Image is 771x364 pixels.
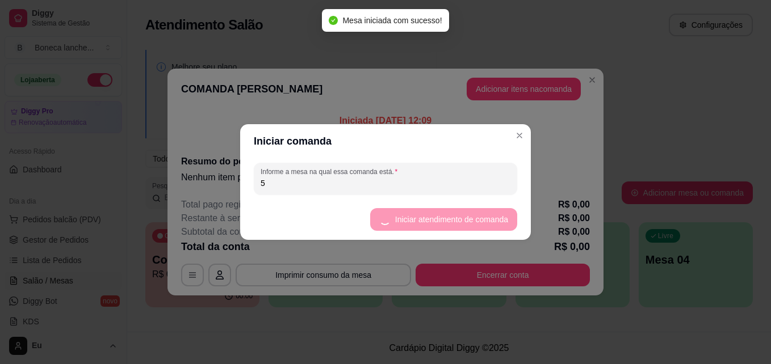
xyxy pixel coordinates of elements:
[261,167,401,176] label: Informe a mesa na qual essa comanda está.
[329,16,338,25] span: check-circle
[510,126,529,145] button: Close
[240,124,531,158] header: Iniciar comanda
[342,16,442,25] span: Mesa iniciada com sucesso!
[261,177,510,189] input: Informe a mesa na qual essa comanda está.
